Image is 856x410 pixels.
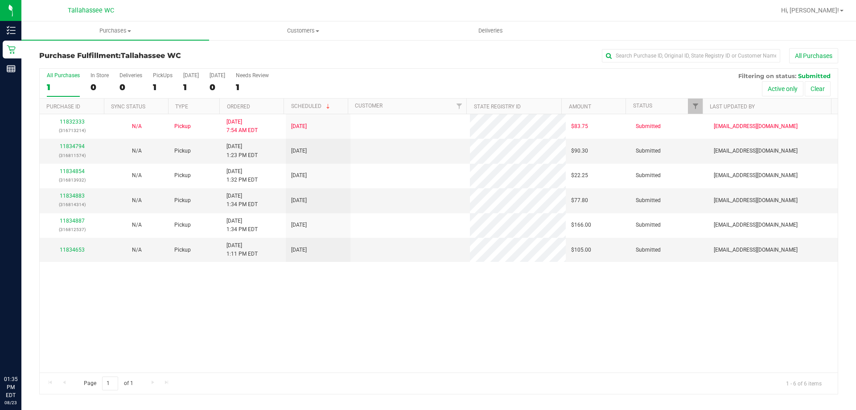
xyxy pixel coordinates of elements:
div: 0 [91,82,109,92]
inline-svg: Reports [7,64,16,73]
p: (316813932) [45,176,99,184]
span: 1 - 6 of 6 items [779,377,829,390]
button: N/A [132,147,142,155]
span: Submitted [636,171,661,180]
a: Customer [355,103,383,109]
div: 1 [183,82,199,92]
inline-svg: Inventory [7,26,16,35]
a: Filter [688,99,703,114]
h3: Purchase Fulfillment: [39,52,305,60]
span: Tallahassee WC [121,51,181,60]
a: 11834887 [60,218,85,224]
p: 08/23 [4,399,17,406]
div: 1 [47,82,80,92]
span: Pickup [174,196,191,205]
div: PickUps [153,72,173,79]
span: [EMAIL_ADDRESS][DOMAIN_NAME] [714,147,798,155]
span: Not Applicable [132,172,142,178]
button: N/A [132,196,142,205]
span: Not Applicable [132,222,142,228]
div: [DATE] [210,72,225,79]
span: Not Applicable [132,197,142,203]
div: 1 [153,82,173,92]
a: Sync Status [111,104,145,110]
input: 1 [102,377,118,390]
div: 0 [210,82,225,92]
span: $77.80 [571,196,588,205]
span: [EMAIL_ADDRESS][DOMAIN_NAME] [714,196,798,205]
span: Purchases [21,27,209,35]
span: Tallahassee WC [68,7,114,14]
div: Needs Review [236,72,269,79]
span: $105.00 [571,246,591,254]
span: [DATE] [291,171,307,180]
span: [DATE] 1:34 PM EDT [226,217,258,234]
span: Pickup [174,221,191,229]
span: Filtering on status: [738,72,796,79]
span: Not Applicable [132,123,142,129]
span: Pickup [174,246,191,254]
button: Clear [805,81,831,96]
div: [DATE] [183,72,199,79]
p: (316812537) [45,225,99,234]
span: Deliveries [466,27,515,35]
span: Page of 1 [76,377,140,390]
span: [DATE] [291,147,307,155]
a: Amount [569,104,591,110]
a: Purchase ID [46,104,80,110]
p: (316811574) [45,151,99,160]
button: N/A [132,171,142,180]
span: [DATE] [291,221,307,229]
a: Last Updated By [710,104,755,110]
span: Not Applicable [132,247,142,253]
span: [DATE] 1:23 PM EDT [226,142,258,159]
div: All Purchases [47,72,80,79]
span: Pickup [174,171,191,180]
span: $83.75 [571,122,588,131]
span: $90.30 [571,147,588,155]
a: Type [175,104,188,110]
a: Customers [209,21,397,40]
span: [DATE] 1:32 PM EDT [226,167,258,184]
span: $166.00 [571,221,591,229]
button: All Purchases [789,48,838,63]
p: (316713214) [45,126,99,135]
span: Customers [210,27,396,35]
a: Purchases [21,21,209,40]
div: 0 [119,82,142,92]
span: Submitted [798,72,831,79]
span: Not Applicable [132,148,142,154]
button: N/A [132,221,142,229]
a: 11834653 [60,247,85,253]
button: Active only [762,81,803,96]
inline-svg: Retail [7,45,16,54]
span: [DATE] 7:54 AM EDT [226,118,258,135]
a: 11832333 [60,119,85,125]
a: Scheduled [291,103,332,109]
a: Ordered [227,104,250,110]
a: Deliveries [397,21,584,40]
p: 01:35 PM EDT [4,375,17,399]
div: 1 [236,82,269,92]
span: [DATE] 1:11 PM EDT [226,241,258,258]
span: [EMAIL_ADDRESS][DOMAIN_NAME] [714,122,798,131]
span: Pickup [174,122,191,131]
p: (316814314) [45,200,99,209]
span: [DATE] [291,122,307,131]
span: [EMAIL_ADDRESS][DOMAIN_NAME] [714,246,798,254]
a: Status [633,103,652,109]
span: [DATE] [291,196,307,205]
a: Filter [452,99,466,114]
div: In Store [91,72,109,79]
div: Deliveries [119,72,142,79]
span: Submitted [636,147,661,155]
a: 11834854 [60,168,85,174]
span: Pickup [174,147,191,155]
iframe: Resource center [9,339,36,365]
span: [EMAIL_ADDRESS][DOMAIN_NAME] [714,171,798,180]
span: Hi, [PERSON_NAME]! [781,7,839,14]
span: Submitted [636,221,661,229]
input: Search Purchase ID, Original ID, State Registry ID or Customer Name... [602,49,780,62]
a: 11834794 [60,143,85,149]
a: State Registry ID [474,104,521,110]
